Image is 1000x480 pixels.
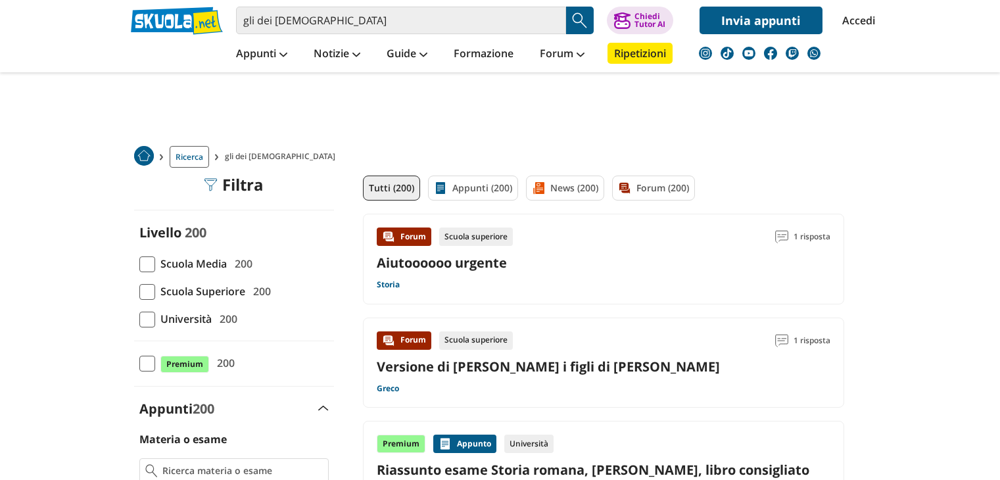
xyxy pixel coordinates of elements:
div: Filtra [204,176,264,194]
label: Materia o esame [139,432,227,446]
a: Forum (200) [612,176,695,201]
a: News (200) [526,176,604,201]
a: Accedi [842,7,870,34]
img: facebook [764,47,777,60]
span: 1 risposta [794,331,830,350]
span: 200 [229,255,252,272]
span: gli dei [DEMOGRAPHIC_DATA] [225,146,341,168]
img: Appunti contenuto [439,437,452,450]
div: Università [504,435,554,453]
label: Livello [139,224,181,241]
img: Forum contenuto [382,334,395,347]
img: Commenti lettura [775,334,788,347]
span: Università [155,310,212,327]
span: 200 [248,283,271,300]
input: Cerca appunti, riassunti o versioni [236,7,566,34]
img: Appunti filtro contenuto [434,181,447,195]
button: ChiediTutor AI [607,7,673,34]
a: Guide [383,43,431,66]
div: Chiedi Tutor AI [634,12,665,28]
img: youtube [742,47,755,60]
img: tiktok [721,47,734,60]
a: Versione di [PERSON_NAME] i figli di [PERSON_NAME] [377,358,720,375]
a: Invia appunti [700,7,822,34]
img: Forum filtro contenuto [618,181,631,195]
a: Storia [377,279,400,290]
img: News filtro contenuto [532,181,545,195]
a: Aiutoooooo urgente [377,254,507,272]
img: WhatsApp [807,47,821,60]
img: Filtra filtri mobile [204,178,217,191]
a: Ricerca [170,146,209,168]
img: Apri e chiudi sezione [318,406,329,411]
span: 200 [193,400,214,418]
a: Tutti (200) [363,176,420,201]
a: Forum [536,43,588,66]
span: 1 risposta [794,228,830,246]
button: Search Button [566,7,594,34]
img: instagram [699,47,712,60]
img: Home [134,146,154,166]
a: Appunti (200) [428,176,518,201]
div: Forum [377,331,431,350]
label: Appunti [139,400,214,418]
img: Ricerca materia o esame [145,464,158,477]
input: Ricerca materia o esame [162,464,322,477]
div: Appunto [433,435,496,453]
a: Greco [377,383,399,394]
a: Appunti [233,43,291,66]
a: Notizie [310,43,364,66]
div: Scuola superiore [439,331,513,350]
span: Scuola Superiore [155,283,245,300]
span: Premium [160,356,209,373]
img: Cerca appunti, riassunti o versioni [570,11,590,30]
img: Forum contenuto [382,230,395,243]
img: twitch [786,47,799,60]
div: Scuola superiore [439,228,513,246]
a: Ripetizioni [607,43,673,64]
div: Premium [377,435,425,453]
a: Home [134,146,154,168]
span: 200 [185,224,206,241]
span: 200 [214,310,237,327]
span: 200 [212,354,235,372]
div: Forum [377,228,431,246]
span: Scuola Media [155,255,227,272]
a: Formazione [450,43,517,66]
img: Commenti lettura [775,230,788,243]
